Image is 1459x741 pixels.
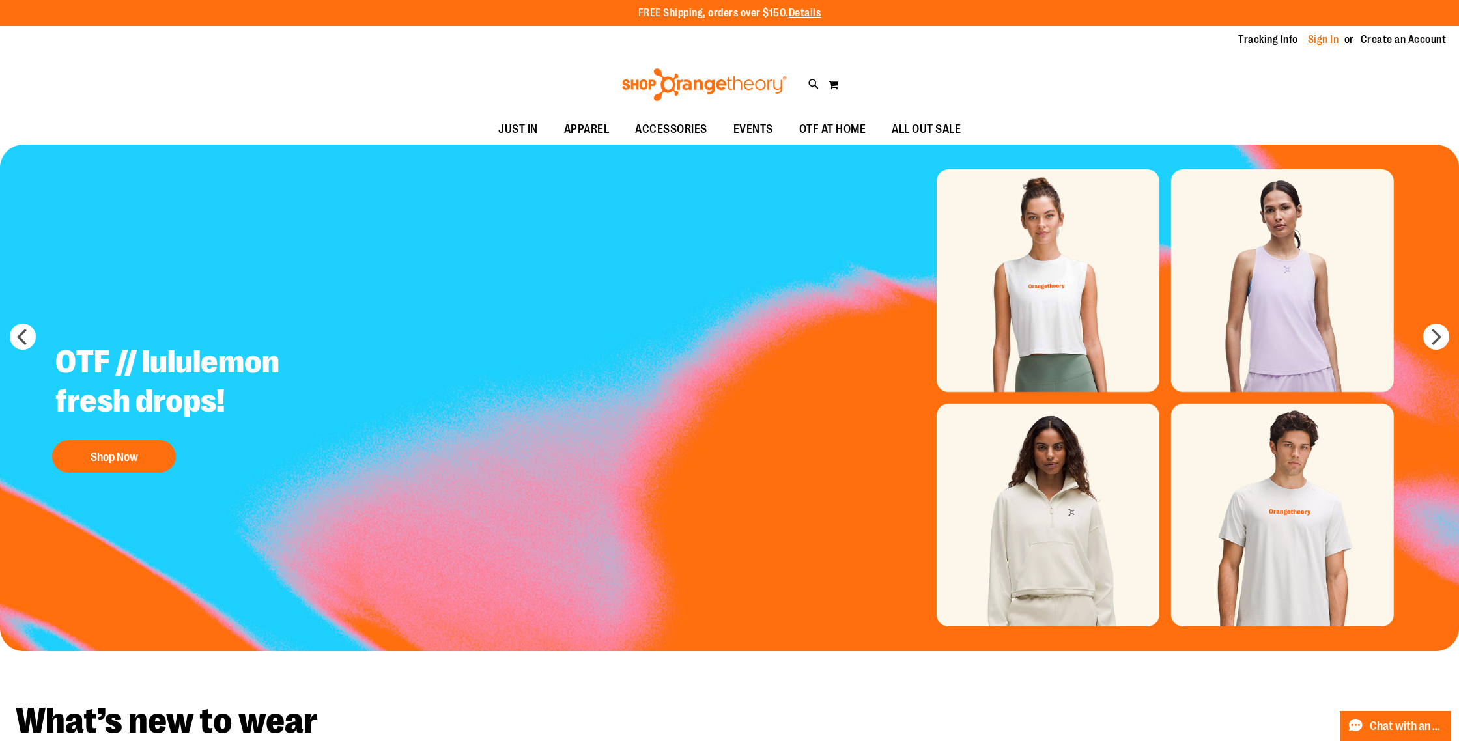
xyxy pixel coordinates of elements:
button: next [1423,324,1449,350]
a: OTF // lululemon fresh drops! Shop Now [46,333,369,479]
h2: OTF // lululemon fresh drops! [46,333,369,434]
button: Chat with an Expert [1340,711,1452,741]
span: Chat with an Expert [1370,720,1443,733]
a: Create an Account [1361,33,1447,47]
button: prev [10,324,36,350]
span: ALL OUT SALE [892,115,961,144]
span: APPAREL [564,115,610,144]
button: Shop Now [52,440,176,473]
h2: What’s new to wear [16,703,1443,739]
span: EVENTS [733,115,773,144]
a: Tracking Info [1238,33,1298,47]
a: Sign In [1308,33,1339,47]
span: OTF AT HOME [799,115,866,144]
span: JUST IN [498,115,538,144]
span: ACCESSORIES [635,115,707,144]
a: Details [789,7,821,19]
p: FREE Shipping, orders over $150. [638,6,821,21]
img: Shop Orangetheory [620,68,789,101]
